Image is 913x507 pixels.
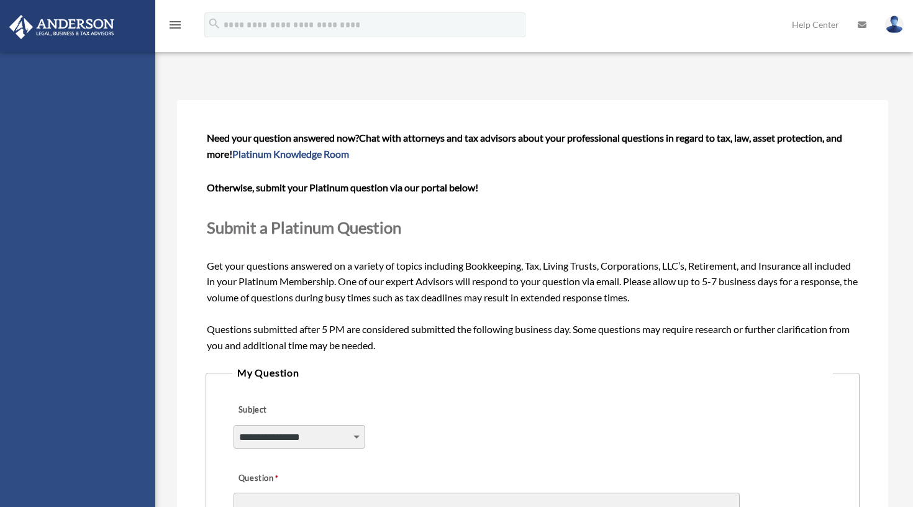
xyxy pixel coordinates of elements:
[232,364,833,381] legend: My Question
[232,148,349,160] a: Platinum Knowledge Room
[234,470,330,487] label: Question
[885,16,904,34] img: User Pic
[6,15,118,39] img: Anderson Advisors Platinum Portal
[207,17,221,30] i: search
[207,181,478,193] b: Otherwise, submit your Platinum question via our portal below!
[207,132,858,351] span: Get your questions answered on a variety of topics including Bookkeeping, Tax, Living Trusts, Cor...
[207,132,842,160] span: Chat with attorneys and tax advisors about your professional questions in regard to tax, law, ass...
[234,402,352,419] label: Subject
[168,17,183,32] i: menu
[168,22,183,32] a: menu
[207,218,401,237] span: Submit a Platinum Question
[207,132,359,144] span: Need your question answered now?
